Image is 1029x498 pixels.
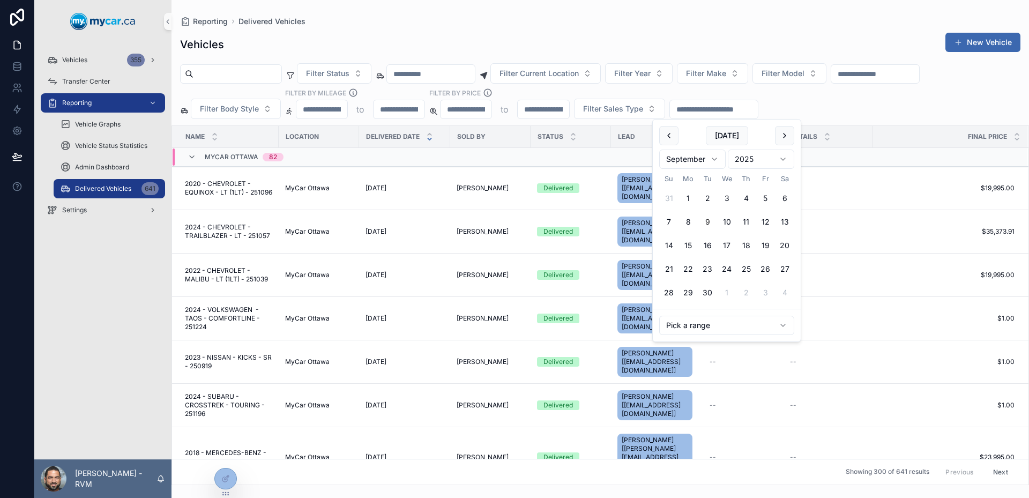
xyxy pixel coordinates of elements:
[127,54,145,66] div: 355
[698,189,717,208] button: Tuesday, September 2nd, 2025
[185,306,272,331] span: 2024 - VOLKSWAGEN - TAOS - COMFORTLINE - 251224
[366,358,386,366] span: [DATE]
[790,227,866,236] a: --
[185,392,272,418] a: 2024 - SUBARU - CROSSTREK - TOURING - 251196
[457,271,524,279] a: [PERSON_NAME]
[617,214,697,249] a: [PERSON_NAME] [[EMAIL_ADDRESS][DOMAIN_NAME]]
[62,206,87,214] span: Settings
[736,236,756,255] button: Thursday, September 18th, 2025
[775,212,794,232] button: Saturday, September 13th, 2025
[873,184,1015,192] span: $19,995.00
[736,283,756,302] button: Thursday, October 2nd, 2025
[285,401,353,410] a: MyCar Ottawa
[34,43,171,234] div: scrollable content
[873,401,1015,410] a: $1.00
[457,358,524,366] a: [PERSON_NAME]
[873,314,1015,323] a: $1.00
[790,358,796,366] span: --
[678,189,698,208] button: Monday, September 1st, 2025
[306,68,349,79] span: Filter Status
[574,99,665,119] button: Select Button
[501,103,509,116] p: to
[366,184,386,192] span: [DATE]
[790,453,866,462] a: --
[698,283,717,302] button: Tuesday, September 30th, 2025
[366,401,444,410] a: [DATE]
[285,453,353,462] a: MyCar Ottawa
[736,173,756,184] th: Thursday
[185,223,272,240] a: 2024 - CHEVROLET - TRAILBLAZER - LT - 251057
[286,132,319,141] span: Location
[285,358,330,366] span: MyCar Ottawa
[710,453,777,462] a: --
[537,314,605,323] a: Delivered
[659,173,794,302] table: September 2025
[543,452,573,462] div: Delivered
[617,171,697,205] a: [PERSON_NAME] [[EMAIL_ADDRESS][DOMAIN_NAME]]
[185,449,272,466] a: 2018 - MERCEDES-BENZ - CLA-CLASS - - 250936
[285,314,330,323] span: MyCar Ottawa
[54,179,165,198] a: Delivered Vehicles641
[185,353,272,370] span: 2023 - NISSAN - KICKS - SR - 250919
[141,182,159,195] div: 641
[873,453,1015,462] span: $23,995.00
[790,358,866,366] a: --
[736,212,756,232] button: Thursday, September 11th, 2025
[537,400,605,410] a: Delivered
[537,452,605,462] a: Delivered
[717,283,736,302] button: Wednesday, October 1st, 2025
[185,180,272,197] a: 2020 - CHEVROLET - EQUINOX - LT (1LT) - 251096
[736,189,756,208] button: Thursday, September 4th, 2025
[775,189,794,208] button: Saturday, September 6th, 2025
[297,63,371,84] button: Select Button
[75,468,156,489] p: [PERSON_NAME] - RVM
[775,259,794,279] button: Saturday, September 27th, 2025
[775,283,794,302] button: Saturday, October 4th, 2025
[622,349,688,375] span: [PERSON_NAME] [[EMAIL_ADDRESS][DOMAIN_NAME]]
[205,153,258,161] span: MyCar Ottawa
[790,184,866,192] a: --
[238,16,305,27] a: Delivered Vehicles
[659,316,794,335] button: Relative time
[538,132,563,141] span: Status
[717,212,736,232] button: Wednesday, September 10th, 2025
[659,236,678,255] button: Sunday, September 14th, 2025
[457,227,509,236] span: [PERSON_NAME]
[200,103,259,114] span: Filter Body Style
[873,358,1015,366] a: $1.00
[185,266,272,284] a: 2022 - CHEVROLET - MALIBU - LT (1LT) - 251039
[617,432,697,483] a: [PERSON_NAME] [[PERSON_NAME][EMAIL_ADDRESS][PERSON_NAME][DOMAIN_NAME]]
[543,400,573,410] div: Delivered
[366,184,444,192] a: [DATE]
[285,227,330,236] span: MyCar Ottawa
[756,212,775,232] button: Friday, September 12th, 2025
[457,401,509,410] span: [PERSON_NAME]
[678,173,698,184] th: Monday
[180,37,224,52] h1: Vehicles
[457,358,509,366] span: [PERSON_NAME]
[790,314,866,323] a: --
[706,126,748,145] button: [DATE]
[70,13,136,30] img: App logo
[756,259,775,279] button: Friday, September 26th, 2025
[710,358,716,366] span: --
[790,271,866,279] a: --
[62,99,92,107] span: Reporting
[191,99,281,119] button: Select Button
[756,283,775,302] button: Friday, October 3rd, 2025
[678,212,698,232] button: Monday, September 8th, 2025
[490,63,601,84] button: Select Button
[775,236,794,255] button: Saturday, September 20th, 2025
[659,212,678,232] button: Sunday, September 7th, 2025
[846,468,929,477] span: Showing 300 of 641 results
[75,163,129,172] span: Admin Dashboard
[617,345,697,379] a: [PERSON_NAME] [[EMAIL_ADDRESS][DOMAIN_NAME]]
[659,189,678,208] button: Sunday, August 31st, 2025
[366,314,444,323] a: [DATE]
[622,262,688,288] span: [PERSON_NAME] [[EMAIL_ADDRESS][DOMAIN_NAME]]
[75,142,147,150] span: Vehicle Status Statistics
[622,436,688,479] span: [PERSON_NAME] [[PERSON_NAME][EMAIL_ADDRESS][PERSON_NAME][DOMAIN_NAME]]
